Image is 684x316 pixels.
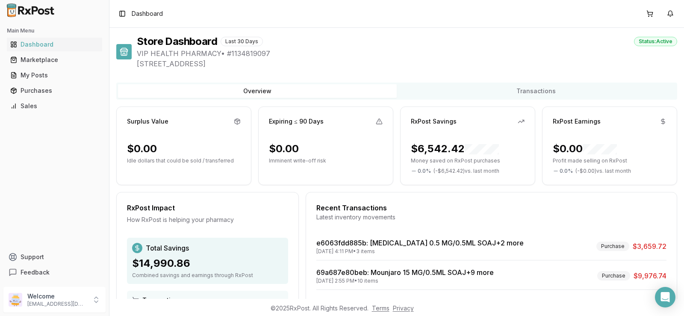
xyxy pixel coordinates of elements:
span: ( - $6,542.42 ) vs. last month [433,168,499,174]
p: Imminent write-off risk [269,157,383,164]
span: 0.0 % [560,168,573,174]
button: Overview [118,84,397,98]
button: Dashboard [3,38,106,51]
a: Dashboard [7,37,102,52]
img: User avatar [9,293,22,307]
div: Status: Active [634,37,677,46]
div: Surplus Value [127,117,168,126]
a: Marketplace [7,52,102,68]
a: Purchases [7,83,102,98]
span: Feedback [21,268,50,277]
button: Support [3,249,106,265]
div: $6,542.42 [411,142,499,156]
div: How RxPost is helping your pharmacy [127,216,288,224]
nav: breadcrumb [132,9,163,18]
div: Purchase [597,271,630,281]
button: Transactions [397,84,675,98]
button: Marketplace [3,53,106,67]
a: Sales [7,98,102,114]
div: Recent Transactions [316,203,666,213]
div: Expiring ≤ 90 Days [269,117,324,126]
div: RxPost Earnings [553,117,601,126]
div: $0.00 [127,142,157,156]
p: Welcome [27,292,87,301]
div: My Posts [10,71,99,80]
div: [DATE] 4:11 PM • 3 items [316,248,524,255]
button: Purchases [3,84,106,97]
div: Latest inventory movements [316,213,666,221]
a: My Posts [7,68,102,83]
div: RxPost Savings [411,117,457,126]
div: RxPost Impact [127,203,288,213]
span: VIP HEALTH PHARMACY • # 1134819097 [137,48,677,59]
div: $0.00 [553,142,617,156]
div: Marketplace [10,56,99,64]
a: Privacy [393,304,414,312]
span: [STREET_ADDRESS] [137,59,677,69]
span: Total Savings [146,243,189,253]
a: e6063fdd885b: [MEDICAL_DATA] 0.5 MG/0.5ML SOAJ+2 more [316,239,524,247]
a: Terms [372,304,389,312]
a: 69a687e80beb: Mounjaro 15 MG/0.5ML SOAJ+9 more [316,268,494,277]
div: Sales [10,102,99,110]
span: 0.0 % [418,168,431,174]
button: My Posts [3,68,106,82]
button: Sales [3,99,106,113]
div: $14,990.86 [132,257,283,270]
div: Purchase [596,242,629,251]
p: Money saved on RxPost purchases [411,157,525,164]
div: $0.00 [269,142,299,156]
div: [DATE] 2:55 PM • 10 items [316,278,494,284]
p: [EMAIL_ADDRESS][DOMAIN_NAME] [27,301,87,307]
h2: Main Menu [7,27,102,34]
span: Transactions [142,296,182,304]
h1: Store Dashboard [137,35,217,48]
div: Purchases [10,86,99,95]
span: $9,976.74 [634,271,666,281]
a: 9c3989cf88c0: Mounjaro 12.5 MG/0.5ML SOAJ+3 more [316,298,498,306]
p: Idle dollars that could be sold / transferred [127,157,241,164]
div: Open Intercom Messenger [655,287,675,307]
div: Last 30 Days [221,37,263,46]
span: $3,659.72 [633,241,666,251]
button: Feedback [3,265,106,280]
span: ( - $0.00 ) vs. last month [575,168,631,174]
span: Dashboard [132,9,163,18]
img: RxPost Logo [3,3,58,17]
div: Dashboard [10,40,99,49]
div: Combined savings and earnings through RxPost [132,272,283,279]
p: Profit made selling on RxPost [553,157,666,164]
